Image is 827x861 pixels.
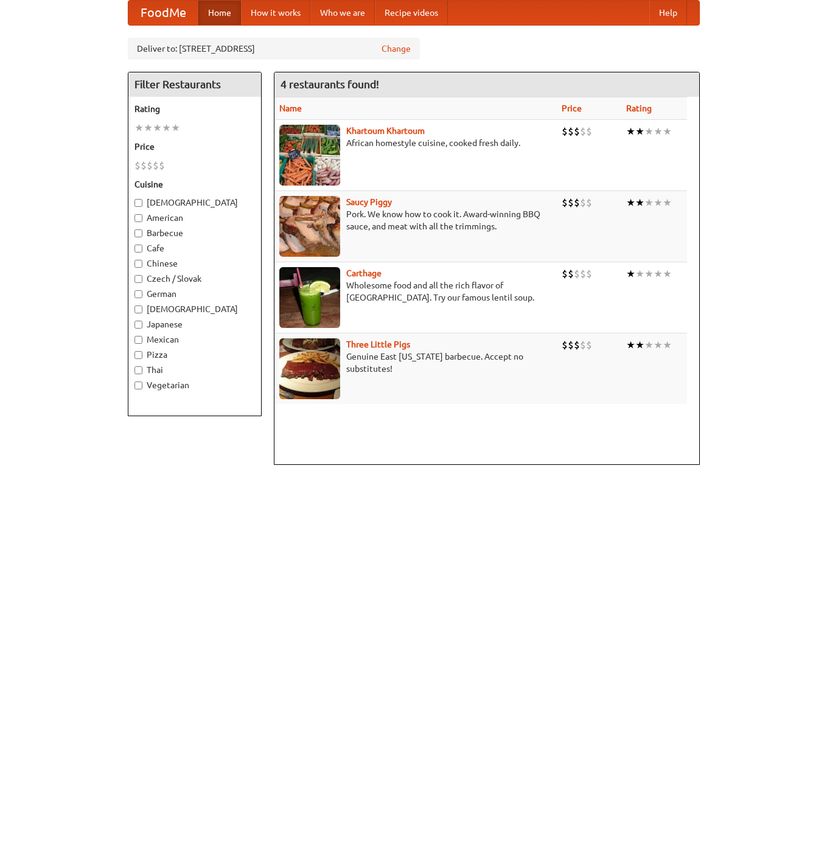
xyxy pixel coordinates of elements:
[635,125,644,138] li: ★
[580,338,586,352] li: $
[635,338,644,352] li: ★
[134,212,255,224] label: American
[279,103,302,113] a: Name
[134,245,142,253] input: Cafe
[663,196,672,209] li: ★
[562,103,582,113] a: Price
[279,267,340,328] img: carthage.jpg
[346,197,392,207] a: Saucy Piggy
[134,197,255,209] label: [DEMOGRAPHIC_DATA]
[134,227,255,239] label: Barbecue
[147,159,153,172] li: $
[568,196,574,209] li: $
[134,379,255,391] label: Vegetarian
[279,137,552,149] p: African homestyle cuisine, cooked fresh daily.
[649,1,687,25] a: Help
[586,267,592,281] li: $
[241,1,310,25] a: How it works
[382,43,411,55] a: Change
[153,121,162,134] li: ★
[134,288,255,300] label: German
[134,318,255,330] label: Japanese
[134,275,142,283] input: Czech / Slovak
[134,214,142,222] input: American
[134,242,255,254] label: Cafe
[128,38,420,60] div: Deliver to: [STREET_ADDRESS]
[663,267,672,281] li: ★
[134,366,142,374] input: Thai
[574,338,580,352] li: $
[562,267,568,281] li: $
[562,196,568,209] li: $
[141,159,147,172] li: $
[134,382,142,389] input: Vegetarian
[644,196,654,209] li: ★
[279,338,340,399] img: littlepigs.jpg
[134,141,255,153] h5: Price
[153,159,159,172] li: $
[663,125,672,138] li: ★
[574,196,580,209] li: $
[171,121,180,134] li: ★
[574,125,580,138] li: $
[134,199,142,207] input: [DEMOGRAPHIC_DATA]
[134,178,255,190] h5: Cuisine
[134,103,255,115] h5: Rating
[134,290,142,298] input: German
[134,364,255,376] label: Thai
[375,1,448,25] a: Recipe videos
[644,338,654,352] li: ★
[562,125,568,138] li: $
[586,338,592,352] li: $
[144,121,153,134] li: ★
[134,349,255,361] label: Pizza
[580,267,586,281] li: $
[279,196,340,257] img: saucy.jpg
[586,125,592,138] li: $
[159,159,165,172] li: $
[654,196,663,209] li: ★
[574,267,580,281] li: $
[134,260,142,268] input: Chinese
[346,126,425,136] a: Khartoum Khartoum
[134,333,255,346] label: Mexican
[281,78,379,90] ng-pluralize: 4 restaurants found!
[663,338,672,352] li: ★
[134,229,142,237] input: Barbecue
[568,125,574,138] li: $
[586,196,592,209] li: $
[626,103,652,113] a: Rating
[346,340,410,349] a: Three Little Pigs
[568,267,574,281] li: $
[134,159,141,172] li: $
[635,196,644,209] li: ★
[644,125,654,138] li: ★
[134,303,255,315] label: [DEMOGRAPHIC_DATA]
[626,338,635,352] li: ★
[162,121,171,134] li: ★
[635,267,644,281] li: ★
[626,267,635,281] li: ★
[346,268,382,278] a: Carthage
[654,267,663,281] li: ★
[134,305,142,313] input: [DEMOGRAPHIC_DATA]
[128,72,261,97] h4: Filter Restaurants
[198,1,241,25] a: Home
[279,125,340,186] img: khartoum.jpg
[626,125,635,138] li: ★
[654,338,663,352] li: ★
[279,350,552,375] p: Genuine East [US_STATE] barbecue. Accept no substitutes!
[644,267,654,281] li: ★
[134,273,255,285] label: Czech / Slovak
[626,196,635,209] li: ★
[134,121,144,134] li: ★
[279,208,552,232] p: Pork. We know how to cook it. Award-winning BBQ sauce, and meat with all the trimmings.
[580,125,586,138] li: $
[279,279,552,304] p: Wholesome food and all the rich flavor of [GEOGRAPHIC_DATA]. Try our famous lentil soup.
[134,351,142,359] input: Pizza
[562,338,568,352] li: $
